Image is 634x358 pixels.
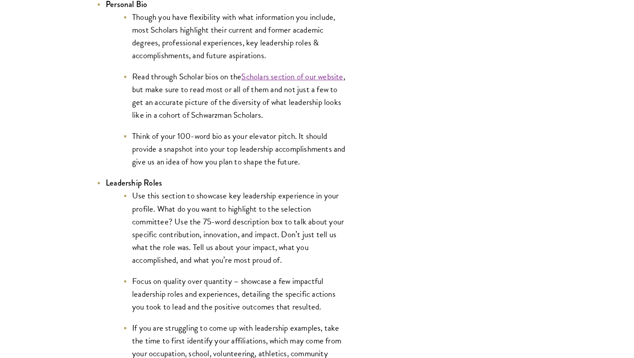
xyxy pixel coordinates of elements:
strong: Leadership Roles [106,177,162,189]
a: Scholars section of our website [241,70,343,83]
li: Read through Scholar bios on the , but make sure to read most or all of them and not just a few t... [123,70,348,121]
li: Think of your 100-word bio as your elevator pitch. It should provide a snapshot into your top lea... [123,130,348,168]
li: Though you have flexibility with what information you include, most Scholars highlight their curr... [123,11,348,62]
li: Focus on quality over quantity – showcase a few impactful leadership roles and experiences, detai... [123,275,348,313]
li: Use this section to showcase key leadership experience in your profile. What do you want to highl... [123,189,348,266]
